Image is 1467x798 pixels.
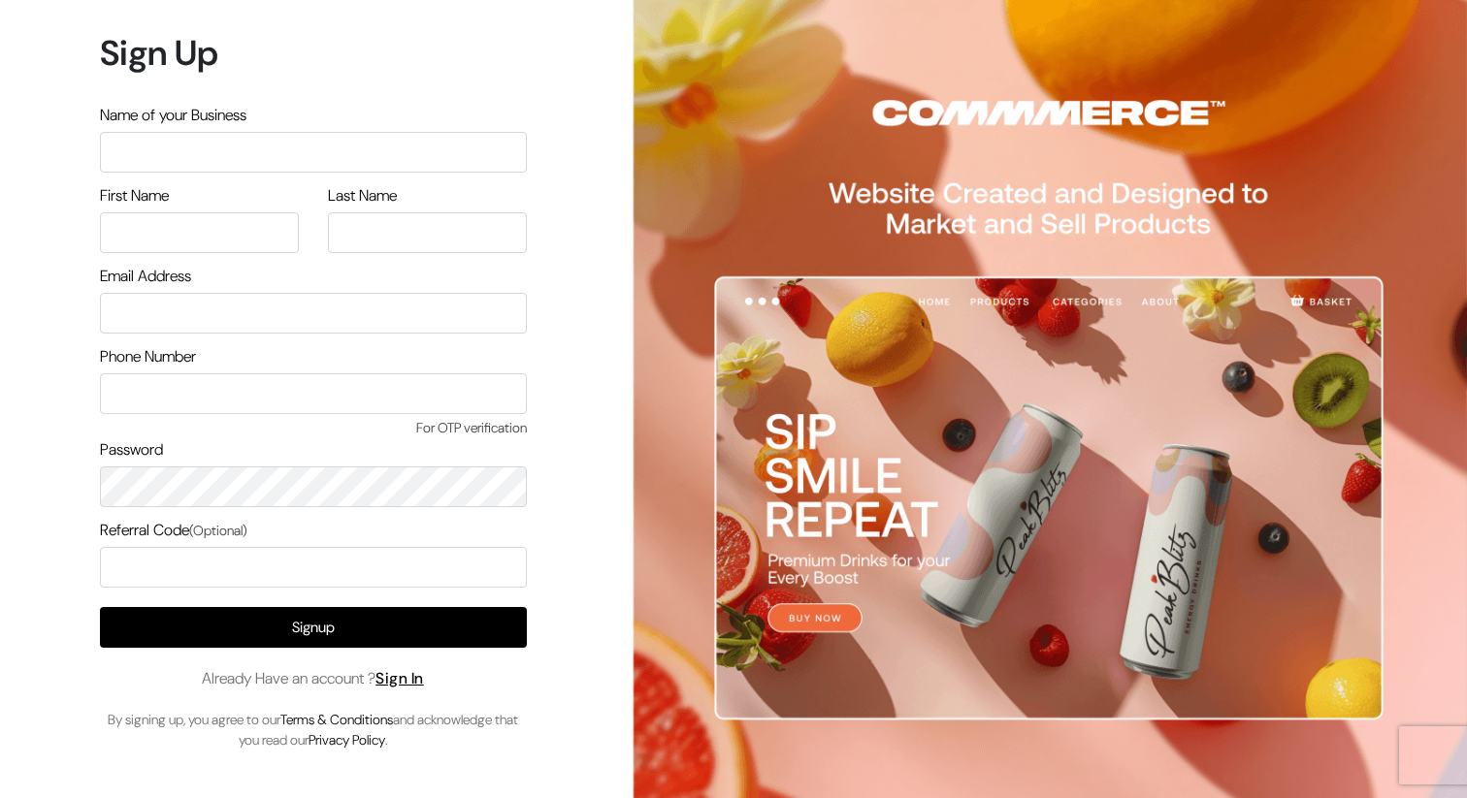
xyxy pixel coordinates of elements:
h1: Sign Up [100,32,527,74]
label: Password [100,438,163,462]
label: Name of your Business [100,104,246,127]
a: Privacy Policy [309,731,385,749]
button: Signup [100,607,527,648]
a: Terms & Conditions [280,711,393,728]
label: Referral Code [100,519,247,542]
label: Last Name [328,184,397,207]
label: Phone Number [100,345,196,368]
label: First Name [100,184,169,207]
a: Sign In [375,668,424,688]
p: By signing up, you agree to our and acknowledge that you read our . [100,710,527,750]
span: For OTP verification [100,418,527,438]
span: Already Have an account ? [202,667,424,690]
label: Email Address [100,265,191,288]
span: (Optional) [189,522,247,539]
